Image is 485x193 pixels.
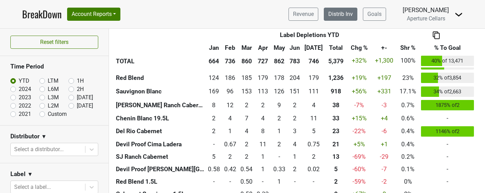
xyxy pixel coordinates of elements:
[255,112,271,125] td: 4.34
[397,150,419,163] td: 0.2%
[222,175,238,188] td: 0
[224,140,237,149] div: 0.67
[206,175,222,188] td: 0
[273,165,286,174] div: 0.33
[419,138,476,150] td: -
[255,175,271,188] td: 0
[222,98,238,112] td: 11.5
[114,41,206,54] th: &nbsp;: activate to sort column ascending
[114,85,206,99] th: Sauvignon Blanc
[302,150,325,163] td: 1.5
[240,140,253,149] div: 2
[10,36,98,49] button: Reset filters
[207,114,220,123] div: 2
[346,71,372,85] td: +19 %
[327,101,345,110] div: 38
[256,140,269,149] div: 11
[273,87,286,96] div: 126
[289,152,300,161] div: 1
[207,140,220,149] div: -
[271,41,287,54] th: May: activate to sort column ascending
[224,87,237,96] div: 96
[271,138,287,150] td: 2
[287,54,302,67] th: 783
[289,127,300,136] div: 3
[238,85,255,99] td: 152.981
[224,152,237,161] div: 2
[19,93,31,102] label: 2023
[346,98,372,112] td: -7 %
[346,54,372,67] td: +32 %
[255,41,271,54] th: Apr: activate to sort column ascending
[224,127,237,136] div: 1
[10,171,26,178] h3: Label
[403,6,449,15] div: [PERSON_NAME]
[222,29,397,41] th: Label Depletions YTD
[289,165,300,174] div: 2
[238,41,255,54] th: Mar: activate to sort column ascending
[240,177,253,186] div: 0.50
[114,138,206,150] th: Devil Proof Cima Ladera
[289,8,318,21] a: Revenue
[222,85,238,99] td: 96.247
[363,8,386,21] a: Goals
[238,71,255,85] td: 185.464
[372,54,397,67] td: +1,300
[206,41,222,54] th: Jan: activate to sort column ascending
[271,175,287,188] td: 1
[304,127,323,136] div: 5
[240,73,253,82] div: 185
[419,150,476,163] td: -
[373,165,395,174] div: -7
[77,77,84,85] label: 1H
[256,165,269,174] div: 1
[240,114,253,123] div: 7
[302,41,325,54] th: Jul: activate to sort column ascending
[273,101,286,110] div: 9
[238,98,255,112] td: 2.083
[271,125,287,138] td: 1.17
[256,114,269,123] div: 4
[271,54,287,67] th: 862
[77,93,93,102] label: [DATE]
[327,140,345,149] div: 21
[255,54,271,67] th: 727
[287,85,302,99] td: 150.89
[271,98,287,112] td: 8.667
[397,41,419,54] th: Shr %: activate to sort column ascending
[27,170,33,178] span: ▼
[273,114,286,123] div: 2
[304,101,323,110] div: 4
[346,41,372,54] th: Chg %: activate to sort column ascending
[271,71,287,85] td: 178.467
[373,140,395,149] div: +1
[397,163,419,175] td: 0.1%
[114,175,206,188] th: Red Blend 1.5L
[240,101,253,110] div: 2
[327,127,345,136] div: 23
[325,85,347,99] th: 918.492
[302,71,325,85] td: 178.505
[207,73,220,82] div: 124
[373,101,395,110] div: -3
[273,73,286,82] div: 178
[302,125,325,138] td: 4.583
[304,114,323,123] div: 11
[207,152,220,161] div: 5
[256,152,269,161] div: 1
[22,7,62,21] a: BreakDown
[304,177,323,186] div: -
[373,177,395,186] div: -2
[287,71,302,85] td: 204.228
[255,98,271,112] td: 1.667
[397,98,419,112] td: 0.7%
[207,101,220,110] div: 8
[114,98,206,112] th: [PERSON_NAME] Ranch Cabernet
[256,177,269,186] div: -
[224,165,237,174] div: 0.42
[114,163,206,175] th: Devil Proof [PERSON_NAME][GEOGRAPHIC_DATA]
[346,112,372,125] td: +15 %
[302,138,325,150] td: 0.75
[255,150,271,163] td: 1
[289,114,300,123] div: 2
